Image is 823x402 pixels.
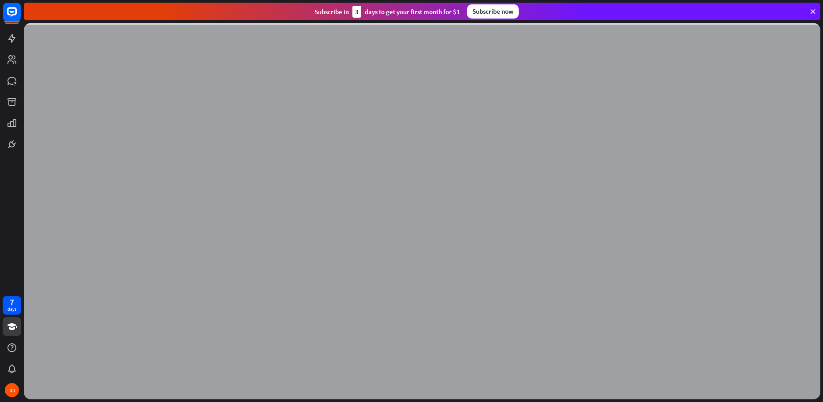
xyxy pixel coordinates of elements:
[7,306,16,312] div: days
[3,296,21,315] a: 7 days
[352,6,361,18] div: 3
[314,6,460,18] div: Subscribe in days to get your first month for $1
[5,383,19,397] div: DJ
[467,4,519,19] div: Subscribe now
[10,298,14,306] div: 7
